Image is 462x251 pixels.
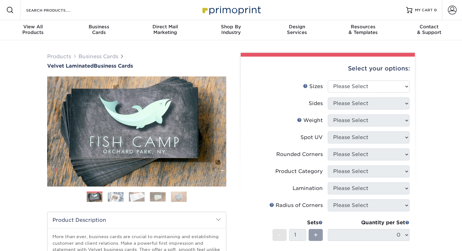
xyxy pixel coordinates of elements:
div: Cards [66,24,132,35]
div: & Support [396,24,462,35]
div: Select your options: [246,57,410,81]
input: SEARCH PRODUCTS..... [25,6,87,14]
img: Business Cards 05 [171,191,187,202]
div: Services [264,24,330,35]
span: Direct Mail [132,24,198,30]
img: Primoprint [200,3,262,17]
div: Industry [198,24,264,35]
img: Business Cards 02 [108,192,124,202]
img: Business Cards 04 [150,192,166,202]
div: Product Category [275,168,323,175]
div: Sides [309,100,323,107]
a: Direct MailMarketing [132,20,198,40]
span: 0 [434,8,437,12]
div: Weight [297,117,323,124]
h2: Product Description [47,212,226,228]
a: Resources& Templates [330,20,396,40]
img: Velvet Laminated 01 [47,42,226,221]
a: DesignServices [264,20,330,40]
span: - [278,230,281,240]
a: Velvet LaminatedBusiness Cards [47,63,226,69]
a: Shop ByIndustry [198,20,264,40]
div: Quantity per Set [328,219,410,226]
span: Shop By [198,24,264,30]
span: Contact [396,24,462,30]
div: Spot UV [300,134,323,141]
span: Business [66,24,132,30]
span: Velvet Laminated [47,63,94,69]
div: Sets [272,219,323,226]
div: Sizes [303,83,323,90]
a: Products [47,53,71,59]
a: BusinessCards [66,20,132,40]
span: Resources [330,24,396,30]
a: Business Cards [79,53,118,59]
div: Lamination [293,185,323,192]
img: Business Cards 01 [87,189,102,205]
div: & Templates [330,24,396,35]
span: Design [264,24,330,30]
span: MY CART [415,8,433,13]
a: Contact& Support [396,20,462,40]
div: Marketing [132,24,198,35]
span: + [314,230,318,240]
div: Rounded Corners [276,151,323,158]
img: Business Cards 03 [129,192,145,202]
h1: Business Cards [47,63,226,69]
div: Radius of Corners [269,202,323,209]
